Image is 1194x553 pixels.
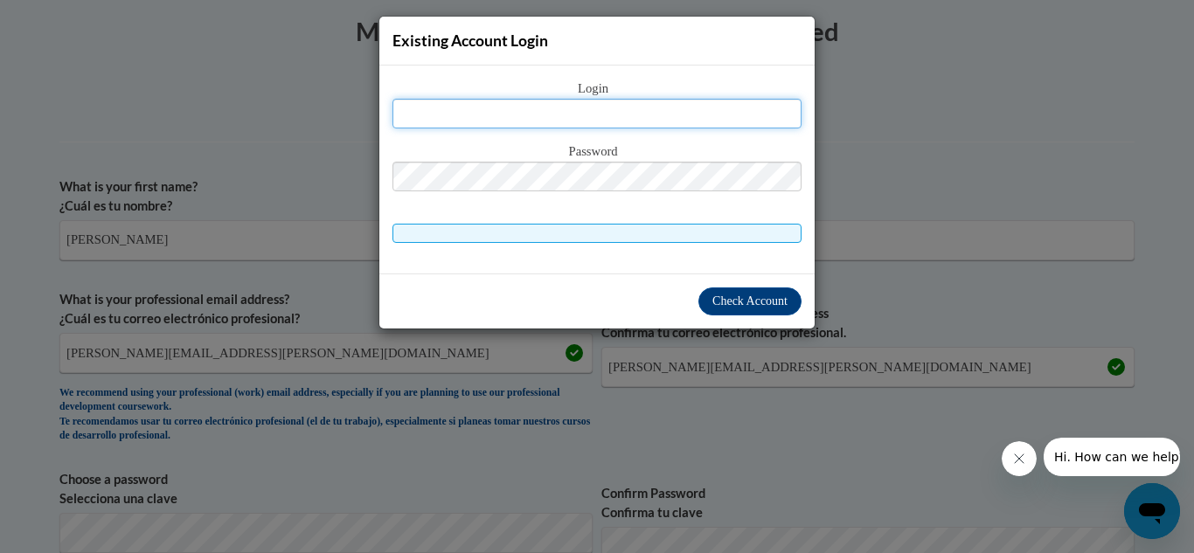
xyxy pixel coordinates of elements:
[10,12,142,26] span: Hi. How can we help?
[1044,438,1180,476] iframe: Message from company
[1002,441,1037,476] iframe: Close message
[392,31,548,50] span: Existing Account Login
[392,142,802,162] span: Password
[712,294,788,308] span: Check Account
[392,79,802,99] span: Login
[698,287,802,315] button: Check Account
